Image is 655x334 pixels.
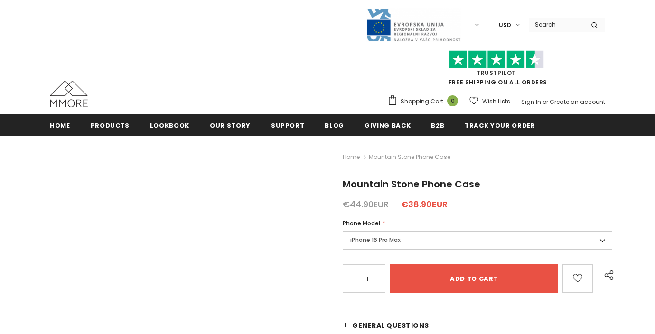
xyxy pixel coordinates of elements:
[150,114,189,136] a: Lookbook
[543,98,548,106] span: or
[521,98,541,106] a: Sign In
[365,121,411,130] span: Giving back
[447,95,458,106] span: 0
[50,121,70,130] span: Home
[401,97,443,106] span: Shopping Cart
[477,69,516,77] a: Trustpilot
[387,94,463,109] a: Shopping Cart 0
[387,55,605,86] span: FREE SHIPPING ON ALL ORDERS
[91,121,130,130] span: Products
[50,114,70,136] a: Home
[390,264,558,293] input: Add to cart
[499,20,511,30] span: USD
[352,321,429,330] span: General Questions
[366,8,461,42] img: Javni Razpis
[482,97,510,106] span: Wish Lists
[343,198,389,210] span: €44.90EUR
[343,177,480,191] span: Mountain Stone Phone Case
[465,114,535,136] a: Track your order
[550,98,605,106] a: Create an account
[271,121,305,130] span: support
[91,114,130,136] a: Products
[271,114,305,136] a: support
[150,121,189,130] span: Lookbook
[50,81,88,107] img: MMORE Cases
[343,219,380,227] span: Phone Model
[469,93,510,110] a: Wish Lists
[401,198,448,210] span: €38.90EUR
[343,231,612,250] label: iPhone 16 Pro Max
[325,121,344,130] span: Blog
[529,18,584,31] input: Search Site
[210,121,251,130] span: Our Story
[365,114,411,136] a: Giving back
[431,121,444,130] span: B2B
[431,114,444,136] a: B2B
[343,151,360,163] a: Home
[210,114,251,136] a: Our Story
[449,50,544,69] img: Trust Pilot Stars
[325,114,344,136] a: Blog
[369,151,450,163] span: Mountain Stone Phone Case
[366,20,461,28] a: Javni Razpis
[465,121,535,130] span: Track your order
